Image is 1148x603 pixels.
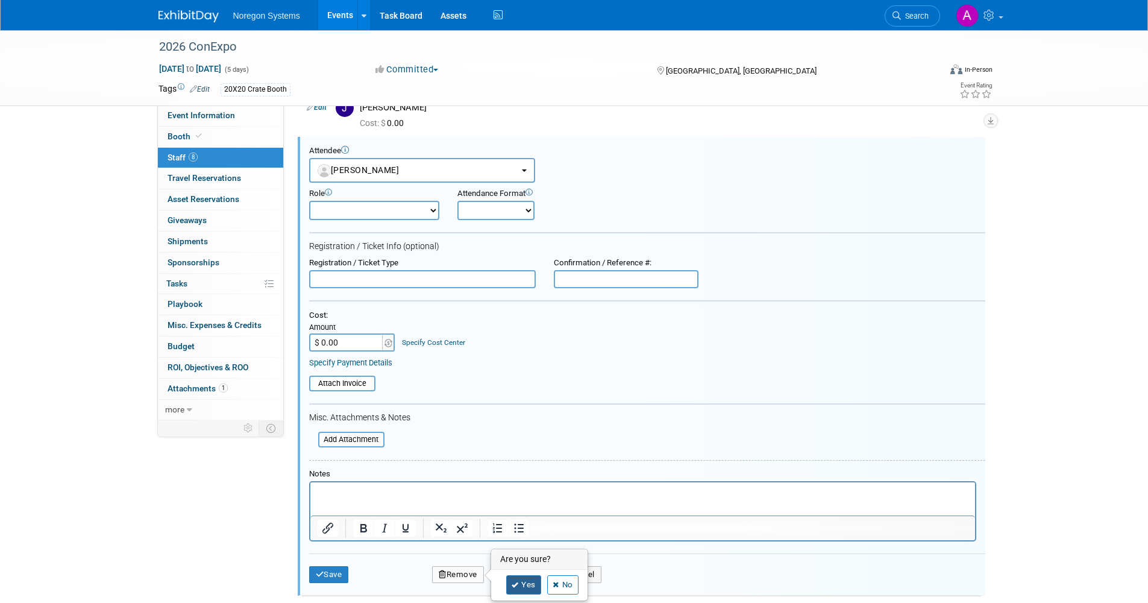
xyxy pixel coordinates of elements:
span: [PERSON_NAME] [318,165,400,175]
a: Specify Payment Details [309,358,392,367]
span: Attachments [168,384,228,393]
div: Cost: [309,311,985,321]
a: more [158,400,283,420]
div: 2026 ConExpo [155,36,922,58]
span: 1 [219,384,228,393]
i: Booth reservation complete [196,133,202,139]
a: Event Information [158,106,283,126]
span: Budget [168,341,195,351]
a: Yes [506,575,541,595]
h3: Are you sure? [492,550,587,569]
span: 0.00 [360,118,409,128]
a: Budget [158,336,283,357]
a: Booth [158,127,283,147]
img: J.jpg [336,99,354,117]
a: Edit [190,85,210,93]
button: Numbered list [488,520,508,537]
a: Playbook [158,294,283,315]
span: Asset Reservations [168,194,239,204]
span: more [165,405,184,414]
div: Notes [309,469,976,479]
a: Travel Reservations [158,168,283,189]
a: Attachments1 [158,379,283,399]
a: Tasks [158,274,283,294]
span: Event Information [168,110,235,120]
button: Italic [374,520,395,537]
img: Format-Inperson.png [950,65,962,74]
span: 8 [189,153,198,162]
img: ExhibitDay [158,10,219,22]
button: Bold [353,520,374,537]
span: ROI, Objectives & ROO [168,362,248,372]
td: Tags [158,83,210,96]
span: [GEOGRAPHIC_DATA], [GEOGRAPHIC_DATA] [666,66,817,75]
a: Edit [307,103,327,112]
div: In-Person [964,65,993,74]
button: Save [309,566,349,583]
a: Search [885,5,940,27]
span: Tasks [166,279,187,288]
span: Cost: $ [360,118,387,128]
button: Committed [371,63,443,76]
iframe: Rich Text Area [310,482,975,516]
button: Superscript [452,520,472,537]
div: [PERSON_NAME] [360,102,976,113]
a: Shipments [158,232,283,252]
a: Staff8 [158,148,283,168]
div: Role [309,189,439,199]
div: Event Rating [959,83,992,89]
span: Playbook [168,299,202,309]
div: 20X20 Crate Booth [221,83,290,96]
span: [DATE] [DATE] [158,63,222,74]
a: Misc. Expenses & Credits [158,315,283,336]
span: Search [901,11,929,21]
button: Underline [395,520,416,537]
div: Registration / Ticket Info (optional) [309,241,985,252]
span: (5 days) [224,66,249,74]
div: Registration / Ticket Type [309,258,536,268]
button: Insert/edit link [318,520,338,537]
button: Bullet list [509,520,529,537]
span: Staff [168,153,198,162]
div: Amount [309,323,397,333]
div: Attendance Format [457,189,613,199]
span: Sponsorships [168,257,219,267]
td: Personalize Event Tab Strip [238,420,259,436]
a: No [547,575,579,595]
button: [PERSON_NAME] [309,158,535,183]
div: Event Format [869,63,993,81]
a: Sponsorships [158,253,283,273]
span: Booth [168,131,204,141]
div: Misc. Attachments & Notes [309,412,985,423]
button: Remove [432,566,484,583]
img: Ali Connell [956,4,979,27]
div: Confirmation / Reference #: [554,258,698,268]
span: Misc. Expenses & Credits [168,320,262,330]
span: Giveaways [168,215,207,225]
span: Travel Reservations [168,173,241,183]
button: Subscript [431,520,451,537]
td: Toggle Event Tabs [259,420,283,436]
div: Attendee [309,146,985,156]
span: Noregon Systems [233,11,300,21]
a: ROI, Objectives & ROO [158,358,283,378]
a: Giveaways [158,210,283,231]
a: Specify Cost Center [402,338,465,347]
a: Asset Reservations [158,189,283,210]
span: to [184,64,196,74]
span: Shipments [168,236,208,246]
